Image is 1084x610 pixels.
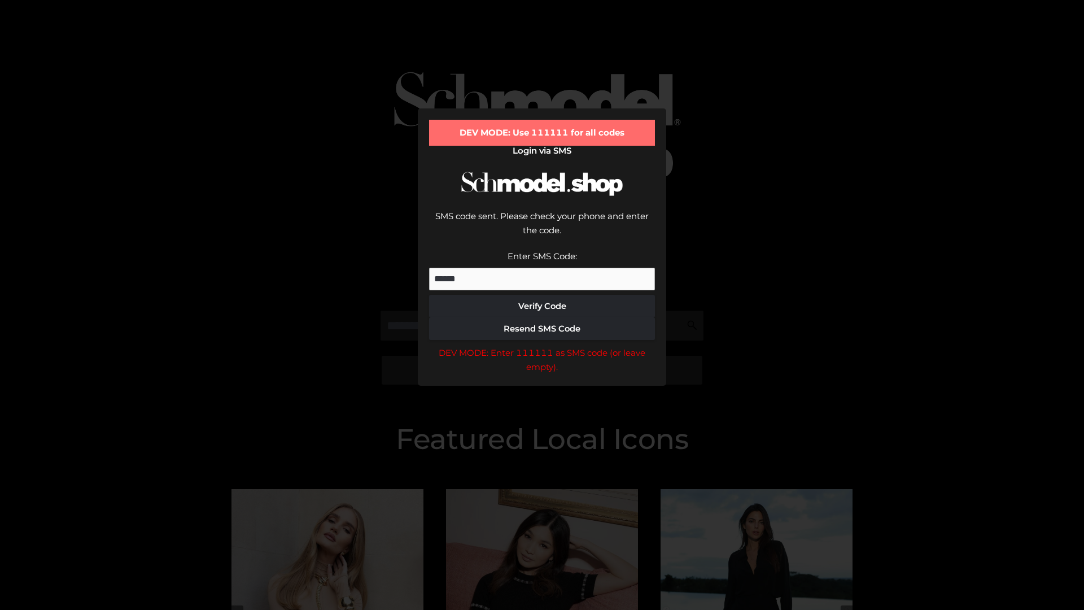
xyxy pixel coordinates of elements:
[429,346,655,374] div: DEV MODE: Enter 111111 as SMS code (or leave empty).
[429,146,655,156] h2: Login via SMS
[429,295,655,317] button: Verify Code
[429,120,655,146] div: DEV MODE: Use 111111 for all codes
[429,317,655,340] button: Resend SMS Code
[457,162,627,206] img: Schmodel Logo
[429,209,655,249] div: SMS code sent. Please check your phone and enter the code.
[508,251,577,262] label: Enter SMS Code:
